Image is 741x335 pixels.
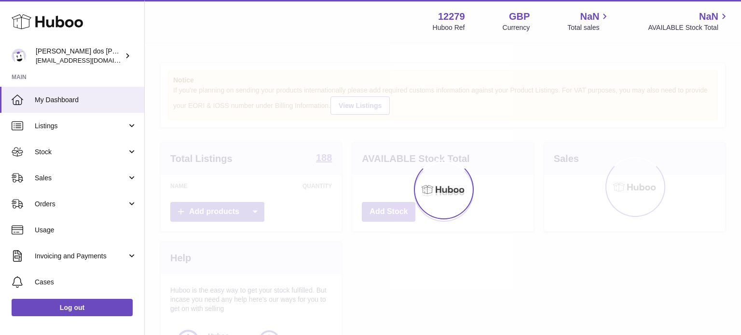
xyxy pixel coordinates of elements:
[35,147,127,157] span: Stock
[567,10,610,32] a: NaN Total sales
[12,49,26,63] img: internalAdmin-12279@internal.huboo.com
[12,299,133,316] a: Log out
[35,174,127,183] span: Sales
[509,10,530,23] strong: GBP
[503,23,530,32] div: Currency
[438,10,465,23] strong: 12279
[35,121,127,131] span: Listings
[567,23,610,32] span: Total sales
[36,56,142,64] span: [EMAIL_ADDRESS][DOMAIN_NAME]
[36,47,123,65] div: [PERSON_NAME] dos [PERSON_NAME]
[648,23,729,32] span: AVAILABLE Stock Total
[35,226,137,235] span: Usage
[35,95,137,105] span: My Dashboard
[580,10,599,23] span: NaN
[35,252,127,261] span: Invoicing and Payments
[35,200,127,209] span: Orders
[433,23,465,32] div: Huboo Ref
[648,10,729,32] a: NaN AVAILABLE Stock Total
[699,10,718,23] span: NaN
[35,278,137,287] span: Cases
